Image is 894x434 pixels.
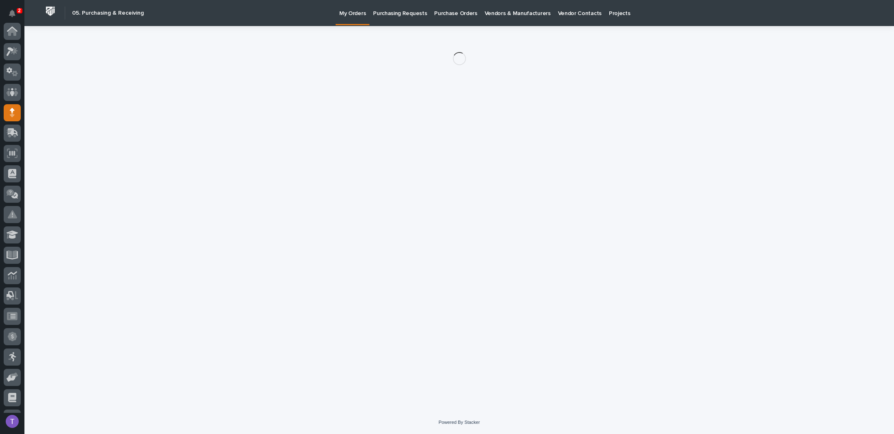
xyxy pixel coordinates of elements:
[72,10,144,17] h2: 05. Purchasing & Receiving
[4,413,21,430] button: users-avatar
[4,5,21,22] button: Notifications
[10,10,21,23] div: Notifications2
[43,4,58,19] img: Workspace Logo
[18,8,21,13] p: 2
[439,420,480,425] a: Powered By Stacker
